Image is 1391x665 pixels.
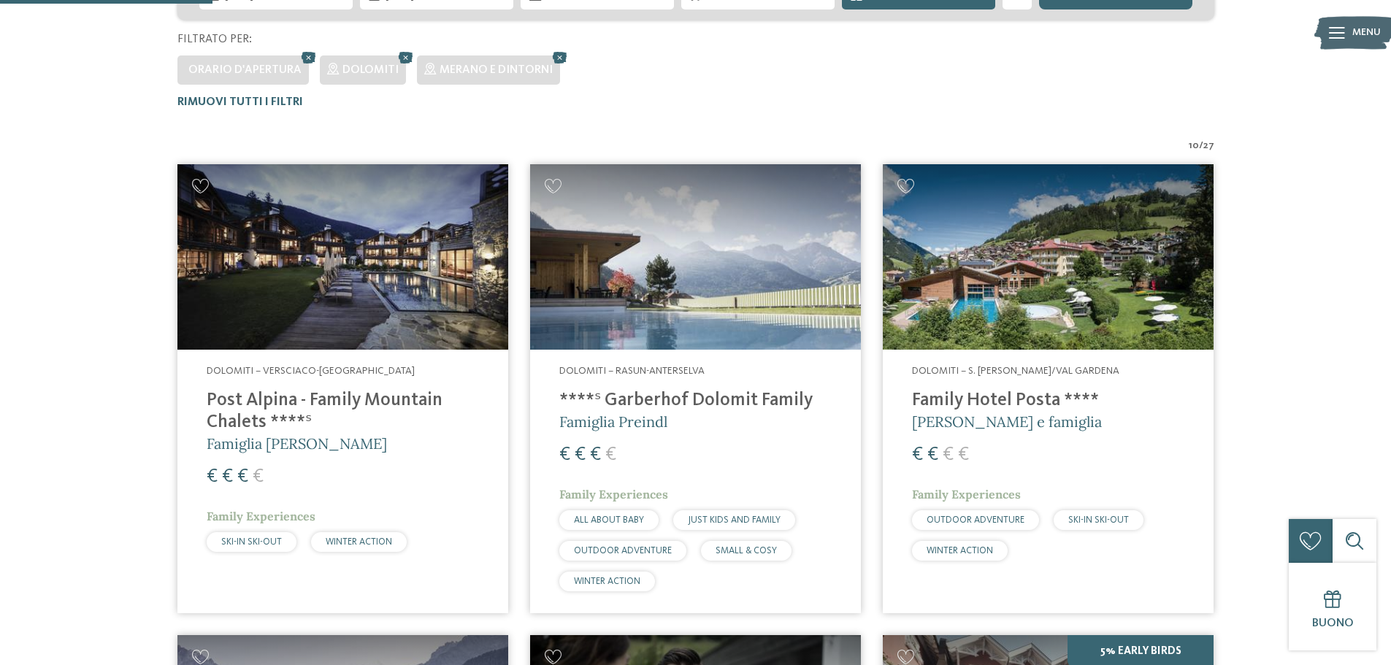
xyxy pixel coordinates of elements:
[530,164,861,350] img: Cercate un hotel per famiglie? Qui troverete solo i migliori!
[207,467,218,486] span: €
[912,487,1021,501] span: Family Experiences
[574,515,644,525] span: ALL ABOUT BABY
[221,537,282,547] span: SKI-IN SKI-OUT
[177,164,508,350] img: Post Alpina - Family Mountain Chalets ****ˢ
[326,537,392,547] span: WINTER ACTION
[574,577,640,586] span: WINTER ACTION
[912,445,923,464] span: €
[883,164,1214,613] a: Cercate un hotel per famiglie? Qui troverete solo i migliori! Dolomiti – S. [PERSON_NAME]/Val Gar...
[207,366,415,376] span: Dolomiti – Versciaco-[GEOGRAPHIC_DATA]
[927,546,993,556] span: WINTER ACTION
[688,515,781,525] span: JUST KIDS AND FAMILY
[207,390,479,434] h4: Post Alpina - Family Mountain Chalets ****ˢ
[1189,139,1199,153] span: 10
[590,445,601,464] span: €
[177,34,252,45] span: Filtrato per:
[207,434,387,453] span: Famiglia [PERSON_NAME]
[943,445,954,464] span: €
[177,96,303,108] span: Rimuovi tutti i filtri
[574,546,672,556] span: OUTDOOR ADVENTURE
[253,467,264,486] span: €
[1068,515,1129,525] span: SKI-IN SKI-OUT
[605,445,616,464] span: €
[559,445,570,464] span: €
[912,412,1102,431] span: [PERSON_NAME] e famiglia
[222,467,233,486] span: €
[530,164,861,613] a: Cercate un hotel per famiglie? Qui troverete solo i migliori! Dolomiti – Rasun-Anterselva ****ˢ G...
[559,390,832,412] h4: ****ˢ Garberhof Dolomit Family
[342,64,399,76] span: Dolomiti
[177,164,508,613] a: Cercate un hotel per famiglie? Qui troverete solo i migliori! Dolomiti – Versciaco-[GEOGRAPHIC_DA...
[958,445,969,464] span: €
[1289,563,1376,650] a: Buono
[1203,139,1214,153] span: 27
[575,445,586,464] span: €
[1199,139,1203,153] span: /
[237,467,248,486] span: €
[559,366,705,376] span: Dolomiti – Rasun-Anterselva
[912,366,1119,376] span: Dolomiti – S. [PERSON_NAME]/Val Gardena
[440,64,553,76] span: Merano e dintorni
[716,546,777,556] span: SMALL & COSY
[912,390,1184,412] h4: Family Hotel Posta ****
[883,164,1214,350] img: Cercate un hotel per famiglie? Qui troverete solo i migliori!
[207,509,315,523] span: Family Experiences
[559,487,668,501] span: Family Experiences
[927,445,938,464] span: €
[1312,618,1354,629] span: Buono
[559,412,667,431] span: Famiglia Preindl
[927,515,1024,525] span: OUTDOOR ADVENTURE
[188,64,302,76] span: Orario d'apertura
